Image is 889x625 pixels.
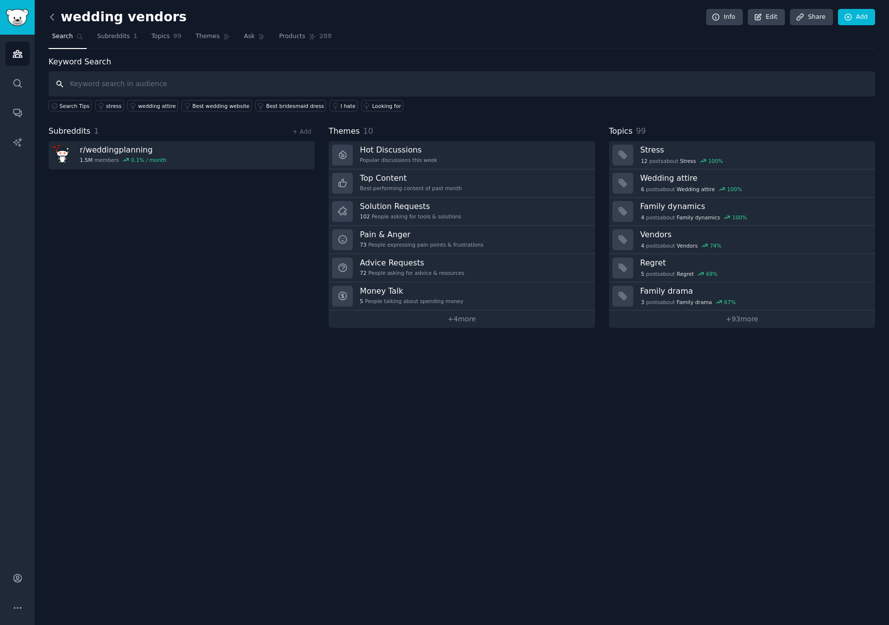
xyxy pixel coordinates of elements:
span: Search Tips [59,103,90,109]
h3: r/ weddingplanning [80,145,167,155]
span: Subreddits [97,32,130,41]
span: 5 [360,298,363,305]
span: Ask [244,32,255,41]
div: members [80,156,167,163]
span: Vendors [677,242,698,249]
span: 4 [641,242,644,249]
img: GummySearch logo [6,9,29,26]
input: Keyword search in audience [49,71,875,97]
a: Wedding attire6postsaboutWedding attire100% [609,169,875,198]
a: Family drama3postsaboutFamily drama67% [609,282,875,311]
a: Stress12postsaboutStress100% [609,141,875,169]
span: 5 [641,270,644,277]
span: 99 [173,32,182,41]
a: Solution Requests102People asking for tools & solutions [329,198,595,226]
span: 102 [360,213,370,220]
div: People expressing pain points & frustrations [360,241,483,248]
a: Top ContentBest-performing content of past month [329,169,595,198]
span: 1 [133,32,138,41]
span: Topics [609,125,633,138]
a: Topics99 [148,29,185,49]
h3: Advice Requests [360,258,464,268]
div: Popular discussions this week [360,156,437,163]
div: 100 % [727,186,742,193]
a: + Add [292,128,311,135]
a: Family dynamics4postsaboutFamily dynamics100% [609,198,875,226]
h3: Top Content [360,173,462,183]
span: 10 [363,126,373,136]
span: 1.5M [80,156,93,163]
a: wedding attire [127,100,178,111]
div: People talking about spending money [360,298,463,305]
span: Subreddits [49,125,91,138]
span: Family drama [677,299,712,306]
a: Best bridesmaid dress [255,100,326,111]
div: People asking for tools & solutions [360,213,461,220]
div: 67 % [724,299,735,306]
div: post s about [640,298,737,307]
a: Add [838,9,875,26]
h3: Family dynamics [640,201,868,211]
span: 6 [641,186,644,193]
div: post s about [640,156,724,165]
a: Advice Requests72People asking for advice & resources [329,254,595,282]
button: Search Tips [49,100,92,111]
a: Regret5postsaboutRegret69% [609,254,875,282]
div: 100 % [708,157,723,164]
div: I hate [340,103,355,109]
div: 69 % [706,270,718,277]
a: I hate [330,100,358,111]
h3: Regret [640,258,868,268]
div: 0.1 % / month [131,156,167,163]
a: Money Talk5People talking about spending money [329,282,595,311]
span: Regret [677,270,694,277]
a: Best wedding website [181,100,252,111]
h3: Pain & Anger [360,229,483,240]
a: Hot DiscussionsPopular discussions this week [329,141,595,169]
a: Search [49,29,87,49]
h3: Vendors [640,229,868,240]
span: Themes [329,125,360,138]
div: Best wedding website [192,103,249,109]
span: 73 [360,241,366,248]
h3: Stress [640,145,868,155]
a: r/weddingplanning1.5Mmembers0.1% / month [49,141,315,169]
span: Search [52,32,73,41]
a: Subreddits1 [94,29,141,49]
div: post s about [640,213,748,222]
h2: wedding vendors [49,9,187,25]
div: post s about [640,185,743,194]
div: Best-performing content of past month [360,185,462,192]
span: Themes [196,32,220,41]
div: wedding attire [138,103,176,109]
span: 99 [636,126,646,136]
span: 1 [94,126,99,136]
a: Vendors4postsaboutVendors74% [609,226,875,254]
span: 288 [319,32,332,41]
div: Best bridesmaid dress [266,103,324,109]
div: 74 % [710,242,721,249]
span: 72 [360,269,366,276]
a: stress [95,100,124,111]
span: 12 [641,157,647,164]
img: weddingplanning [52,145,73,165]
a: Pain & Anger73People expressing pain points & frustrations [329,226,595,254]
span: Stress [680,157,696,164]
a: Themes [192,29,234,49]
span: 4 [641,214,644,221]
a: Edit [748,9,785,26]
a: Products288 [276,29,335,49]
div: stress [106,103,121,109]
div: People asking for advice & resources [360,269,464,276]
h3: Hot Discussions [360,145,437,155]
span: Family dynamics [677,214,720,221]
div: Looking for [372,103,401,109]
div: post s about [640,241,722,250]
span: Topics [151,32,169,41]
a: +93more [609,311,875,328]
h3: Wedding attire [640,173,868,183]
a: Share [790,9,833,26]
h3: Solution Requests [360,201,461,211]
a: +4more [329,311,595,328]
span: Wedding attire [677,186,715,193]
